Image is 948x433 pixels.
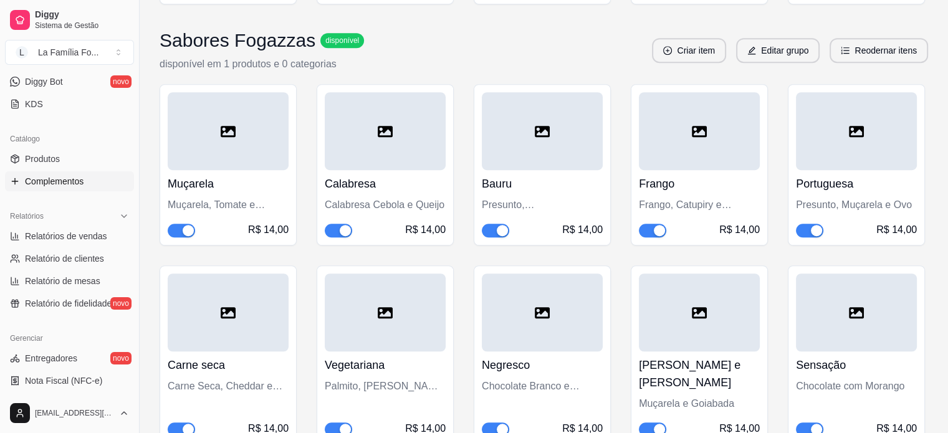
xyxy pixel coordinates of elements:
div: Frango, Catupiry e Muçarela. [639,197,760,212]
button: [EMAIL_ADDRESS][DOMAIN_NAME] [5,398,134,428]
div: R$ 14,00 [248,222,289,237]
button: editEditar grupo [736,38,820,63]
a: Relatório de mesas [5,271,134,291]
a: Diggy Botnovo [5,72,134,92]
div: R$ 14,00 [719,222,760,237]
span: Relatório de fidelidade [25,297,112,310]
h4: [PERSON_NAME] e [PERSON_NAME] [639,356,760,391]
div: Gerenciar [5,328,134,348]
span: Relatórios de vendas [25,230,107,242]
a: Relatório de fidelidadenovo [5,293,134,313]
div: Palmito, [PERSON_NAME] e Muçarela [325,379,446,394]
a: Produtos [5,149,134,169]
h4: Sensação [796,356,917,374]
a: Complementos [5,171,134,191]
span: disponível [323,36,361,45]
p: disponível em 1 produtos e 0 categorias [160,57,364,72]
h4: Bauru [482,175,603,193]
span: Entregadores [25,352,77,364]
div: Muçarela e Goiabada [639,396,760,411]
h4: Carne seca [168,356,289,374]
span: edit [747,46,756,55]
span: Relatório de mesas [25,275,100,287]
h3: Sabores Fogazzas [160,29,315,52]
a: Entregadoresnovo [5,348,134,368]
a: Nota Fiscal (NFC-e) [5,371,134,391]
div: Carne Seca, Cheddar e Muçarela [168,379,289,394]
div: Chocolate Branco e Bolacha Negresco [482,379,603,394]
span: L [16,46,28,59]
a: DiggySistema de Gestão [5,5,134,35]
h4: Muçarela [168,175,289,193]
span: Diggy Bot [25,75,63,88]
a: Relatórios de vendas [5,226,134,246]
button: plus-circleCriar item [652,38,726,63]
a: Relatório de clientes [5,249,134,269]
span: Nota Fiscal (NFC-e) [25,374,102,387]
button: Select a team [5,40,134,65]
span: [EMAIL_ADDRESS][DOMAIN_NAME] [35,408,114,418]
div: Chocolate com Morango [796,379,917,394]
div: Presunto, [PERSON_NAME], Muçarela e [PERSON_NAME] [482,197,603,212]
div: Catálogo [5,129,134,149]
span: plus-circle [663,46,672,55]
button: ordered-listReodernar itens [830,38,928,63]
span: Produtos [25,153,60,165]
a: KDS [5,94,134,114]
h4: Vegetariana [325,356,446,374]
div: Calabresa Cebola e Queijo [325,197,446,212]
span: Diggy [35,9,129,21]
h4: Portuguesa [796,175,917,193]
div: Presunto, Muçarela e Ovo [796,197,917,212]
div: R$ 14,00 [876,222,917,237]
div: La Família Fo ... [38,46,98,59]
div: R$ 14,00 [562,222,603,237]
span: ordered-list [841,46,850,55]
h4: Frango [639,175,760,193]
span: Complementos [25,175,84,188]
span: Sistema de Gestão [35,21,129,31]
div: R$ 14,00 [405,222,446,237]
h4: Calabresa [325,175,446,193]
span: Relatório de clientes [25,252,104,265]
span: Relatórios [10,211,44,221]
h4: Negresco [482,356,603,374]
div: Muçarela, Tomate e Orégano [168,197,289,212]
span: KDS [25,98,43,110]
